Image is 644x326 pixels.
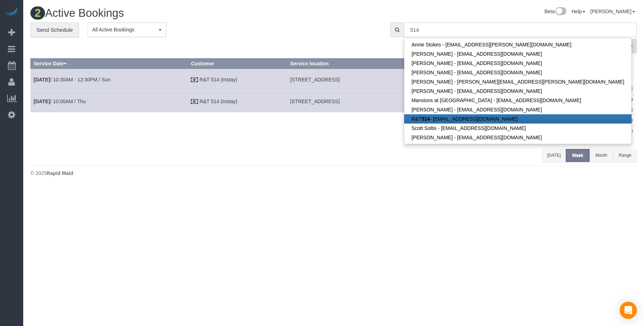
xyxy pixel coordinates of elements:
button: All Active Bookings [88,22,166,37]
span: [STREET_ADDRESS] [290,77,340,82]
i: Check Payment [191,99,198,104]
button: [DATE] [542,149,566,162]
div: © 2025 [30,170,637,177]
td: Service location [287,69,393,90]
i: Check Payment [191,77,198,82]
a: Mansions at [GEOGRAPHIC_DATA] - [EMAIL_ADDRESS][DOMAIN_NAME] [404,96,631,105]
input: Enter the first 3 letters of the name to search [404,22,637,37]
th: Service location [287,58,393,69]
a: R&T 514 (Instay) [199,77,237,82]
td: Frequency [392,69,452,90]
a: Beta [544,9,566,14]
a: [DATE]/ 10:00AM / Thu [34,99,86,104]
div: Open Intercom Messenger [620,302,637,319]
b: [DATE] [34,77,50,82]
a: [DATE]/ 10:30AM - 12:30PM / Sun [34,77,110,82]
td: Customer [188,90,287,112]
a: [PERSON_NAME] - [EMAIL_ADDRESS][DOMAIN_NAME] [404,105,631,114]
button: Month [590,149,613,162]
a: [PERSON_NAME] - [PERSON_NAME][EMAIL_ADDRESS][PERSON_NAME][DOMAIN_NAME] [404,77,631,86]
span: [STREET_ADDRESS] [290,99,340,104]
td: Frequency [392,90,452,112]
a: [PERSON_NAME] - [EMAIL_ADDRESS][DOMAIN_NAME] [404,133,631,142]
td: Service location [287,90,393,112]
span: All Active Bookings [92,26,157,33]
strong: Rapid Maid [46,170,73,176]
a: [PERSON_NAME] - [EMAIL_ADDRESS][DOMAIN_NAME] [404,68,631,77]
h1: Active Bookings [30,7,328,19]
th: Frequency [392,58,452,69]
a: Send Schedule [30,22,79,37]
td: Schedule date [31,69,188,90]
button: Range [613,149,637,162]
strong: 514 [421,116,430,122]
a: [PERSON_NAME] - [EMAIL_ADDRESS][DOMAIN_NAME] [404,49,631,59]
img: Automaid Logo [4,7,19,17]
a: Help [571,9,585,14]
a: Scott Soltis - [EMAIL_ADDRESS][DOMAIN_NAME] [404,124,631,133]
button: Week [566,149,589,162]
th: Customer [188,58,287,69]
a: [PERSON_NAME] - [EMAIL_ADDRESS][DOMAIN_NAME] [404,86,631,96]
a: Annie Stokes - [EMAIL_ADDRESS][PERSON_NAME][DOMAIN_NAME] [404,40,631,49]
th: Service Date [31,58,188,69]
a: [PERSON_NAME] - [EMAIL_ADDRESS][DOMAIN_NAME] [404,59,631,68]
a: R&T514- [EMAIL_ADDRESS][DOMAIN_NAME] [404,114,631,124]
td: Customer [188,69,287,90]
a: [PERSON_NAME] [590,9,635,14]
span: 2 [30,6,45,20]
td: Schedule date [31,90,188,112]
img: New interface [555,7,566,16]
b: [DATE] [34,99,50,104]
a: R&T 514 (Instay) [199,99,237,104]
